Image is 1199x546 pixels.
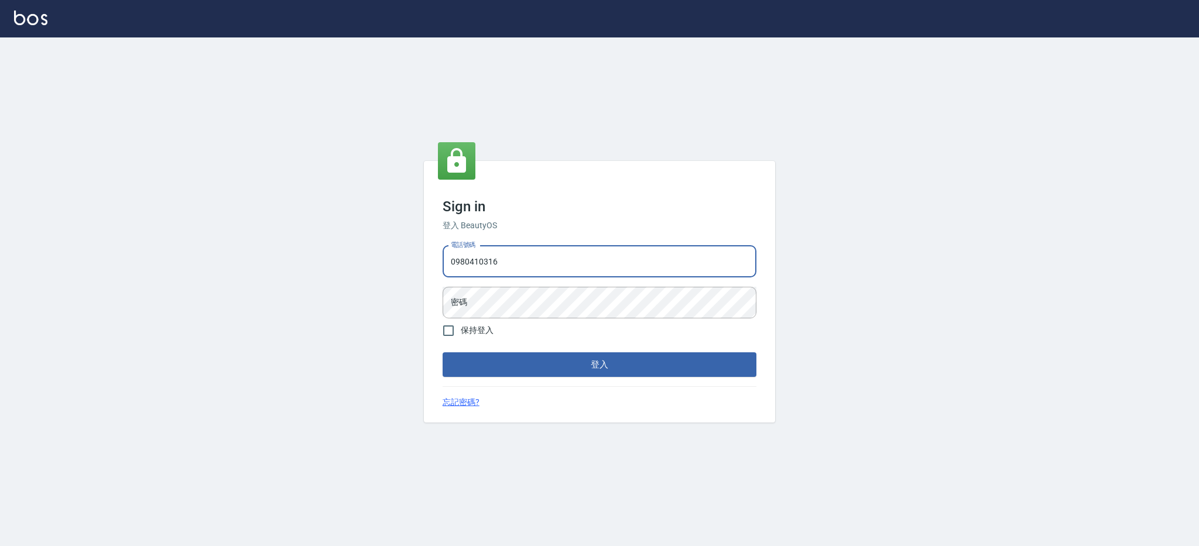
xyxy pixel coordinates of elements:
[443,352,756,377] button: 登入
[14,11,47,25] img: Logo
[451,241,475,249] label: 電話號碼
[443,396,479,408] a: 忘記密碼?
[461,324,494,336] span: 保持登入
[443,219,756,232] h6: 登入 BeautyOS
[443,198,756,215] h3: Sign in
